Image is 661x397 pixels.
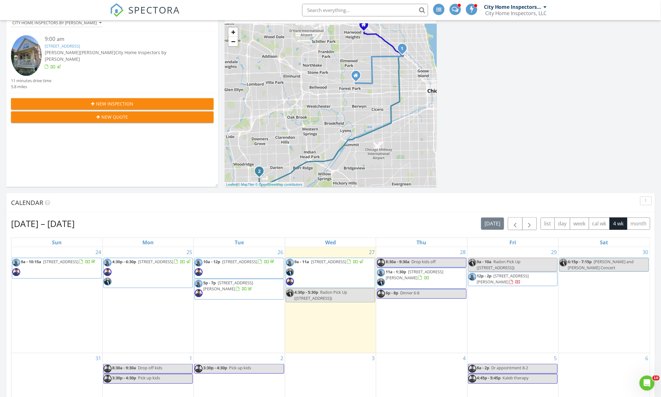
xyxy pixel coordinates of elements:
td: Go to August 28, 2025 [376,247,467,353]
button: New Inspection [11,98,214,110]
td: Go to August 24, 2025 [11,247,102,353]
img: 20220404_11.06.32.jpg [104,259,112,267]
a: Thursday [416,238,428,247]
span: 3:30p - 4:30p [203,365,227,371]
span: 8:30a - 9:30a [386,259,410,264]
button: week [570,218,589,230]
button: [DATE] [481,218,504,230]
a: Monday [141,238,155,247]
button: Previous [508,217,523,230]
button: cal wk [589,218,610,230]
button: list [541,218,555,230]
span: [STREET_ADDRESS][PERSON_NAME] [386,269,443,281]
span: 9a - 10:15a [21,259,41,264]
span: 3:30p - 4:30p [112,375,136,381]
span: 9a - 11a [295,259,309,264]
span: [STREET_ADDRESS] [222,259,257,264]
a: Zoom in [228,27,238,37]
span: Calendar [11,198,43,207]
span: New Inspection [96,100,134,107]
img: 219225159_1689895537887767_8619144168688409514_n.jpg [104,268,112,276]
span: Kaleb therapy [503,375,529,381]
span: 4:30p - 5:30p [295,289,319,295]
div: City Home Inspectors, LLC [485,10,547,16]
span: 5p - 7p [203,280,216,286]
i: 1 [401,47,404,51]
img: 20220404_11.06.32.jpg [195,280,203,288]
span: 11a - 1:30p [386,269,406,275]
img: 219225159_1689895537887767_8619144168688409514_n.jpg [468,375,476,383]
a: SPECTORA [110,9,180,22]
button: month [627,218,650,230]
span: 8:30a - 9:30a [112,365,136,371]
div: 9:00 am [45,35,197,43]
img: screenshot_20220414173626_facebook.jpg [104,278,112,286]
a: Go to August 28, 2025 [459,247,467,257]
a: Go to September 1, 2025 [188,353,193,363]
img: 20220404_11.06.32.jpg [468,273,476,281]
a: 12p - 2p [STREET_ADDRESS][PERSON_NAME] [468,272,558,286]
a: Tuesday [233,238,245,247]
span: [STREET_ADDRESS][PERSON_NAME] [203,280,253,292]
a: Leaflet [226,183,237,186]
img: 219225159_1689895537887767_8619144168688409514_n.jpg [377,259,385,267]
span: 6:15p - 7:15p [568,259,592,264]
img: screenshot_20220414173626_facebook.jpg [286,289,294,297]
a: Go to September 2, 2025 [279,353,285,363]
img: 219225159_1689895537887767_8619144168688409514_n.jpg [195,365,203,373]
span: 12p - 2p [477,273,492,279]
img: 219225159_1689895537887767_8619144168688409514_n.jpg [377,290,385,298]
a: © OpenStreetMap contributors [256,183,302,186]
a: Go to September 5, 2025 [553,353,558,363]
a: 4:30p - 6:30p [STREET_ADDRESS] [103,258,193,288]
div: City Home Inspectors by [PERSON_NAME] [12,21,101,25]
span: New Quote [102,114,128,120]
div: 1010 Lake St., Oak Park IL 60301 [356,75,360,79]
a: 4:30p - 6:30p [STREET_ADDRESS] [112,259,191,264]
a: 12p - 2p [STREET_ADDRESS][PERSON_NAME] [477,273,529,285]
img: 219225159_1689895537887767_8619144168688409514_n.jpg [195,289,203,297]
span: [STREET_ADDRESS][PERSON_NAME] [477,273,529,285]
span: Radon Pick Up ([STREET_ADDRESS]) [477,259,521,270]
span: 4:30p - 6:30p [112,259,136,264]
input: Search everything... [302,4,428,16]
img: 20220404_11.06.32.jpg [12,259,20,267]
img: 20220404_11.06.32.jpg [195,259,203,267]
span: Pick up kids [138,375,160,381]
span: [STREET_ADDRESS] [311,259,347,264]
a: Go to August 25, 2025 [185,247,193,257]
h2: [DATE] – [DATE] [11,217,75,230]
button: 4 wk [610,218,627,230]
a: © MapTiler [238,183,255,186]
span: Dr appointment 8-2 [491,365,528,371]
img: 20220404_11.06.32.jpg [286,259,294,267]
td: Go to August 27, 2025 [285,247,376,353]
span: City Home Inspectors by [PERSON_NAME] [45,49,166,62]
td: Go to August 30, 2025 [559,247,650,353]
a: 5p - 7p [STREET_ADDRESS][PERSON_NAME] [194,279,284,300]
img: 219225159_1689895537887767_8619144168688409514_n.jpg [12,268,20,276]
img: 219225159_1689895537887767_8619144168688409514_n.jpg [104,365,112,373]
span: [PERSON_NAME] and [PERSON_NAME] Concert [568,259,634,270]
span: 10a - 12p [203,259,220,264]
span: [STREET_ADDRESS] [43,259,78,264]
a: Go to August 27, 2025 [368,247,376,257]
a: Zoom out [228,37,238,46]
span: Radon Pick Up ([STREET_ADDRESS]) [295,289,348,301]
span: Pick up kids [229,365,251,371]
a: Friday [508,238,517,247]
img: 219225159_1689895537887767_8619144168688409514_n.jpg [286,278,294,286]
a: 9a - 10:15a [STREET_ADDRESS] [12,258,102,279]
a: 9a - 11a [STREET_ADDRESS] [286,258,375,288]
div: 11 minutes drive time [11,78,51,84]
a: 10a - 12p [STREET_ADDRESS] [203,259,275,264]
span: 6p - 8p [386,290,398,296]
a: Saturday [599,238,610,247]
button: City Home Inspectors by [PERSON_NAME] [11,19,103,27]
a: 9:00 am [STREET_ADDRESS] [PERSON_NAME][PERSON_NAME]City Home Inspectors by [PERSON_NAME] 11 minut... [11,35,214,90]
div: City Home Inspectors by [PERSON_NAME] [484,4,542,10]
a: Go to September 6, 2025 [644,353,650,363]
a: Go to September 4, 2025 [462,353,467,363]
a: Go to August 29, 2025 [550,247,558,257]
button: day [555,218,570,230]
